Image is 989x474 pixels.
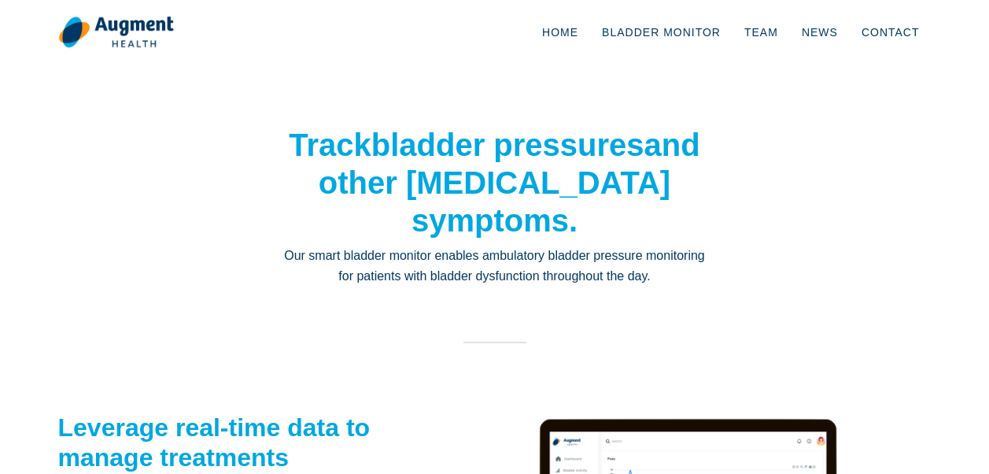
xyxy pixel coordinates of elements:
a: Contact [850,6,932,58]
a: Home [530,6,590,58]
a: Team [733,6,790,58]
h1: Track and other [MEDICAL_DATA] symptoms. [282,126,707,239]
strong: bladder pressures [371,128,644,162]
a: News [790,6,850,58]
a: Bladder Monitor [590,6,733,58]
p: Our smart bladder monitor enables ambulatory bladder pressure monitoring for patients with bladde... [282,246,707,287]
img: logo [58,16,174,49]
h2: Leverage real-time data to manage treatments [58,413,408,473]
